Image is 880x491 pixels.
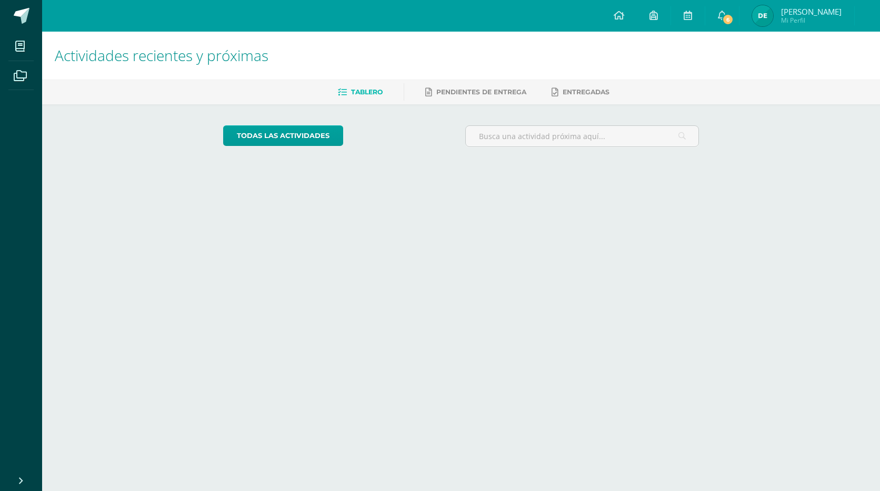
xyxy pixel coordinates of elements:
a: Tablero [338,84,383,101]
span: Actividades recientes y próximas [55,45,268,65]
span: Mi Perfil [781,16,842,25]
a: todas las Actividades [223,125,343,146]
span: Tablero [351,88,383,96]
span: [PERSON_NAME] [781,6,842,17]
img: 67eb9b1f6ba152651dcf849cb1e274a5.png [752,5,773,26]
a: Entregadas [552,84,609,101]
span: Entregadas [563,88,609,96]
a: Pendientes de entrega [425,84,526,101]
span: 6 [722,14,734,25]
input: Busca una actividad próxima aquí... [466,126,699,146]
span: Pendientes de entrega [436,88,526,96]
